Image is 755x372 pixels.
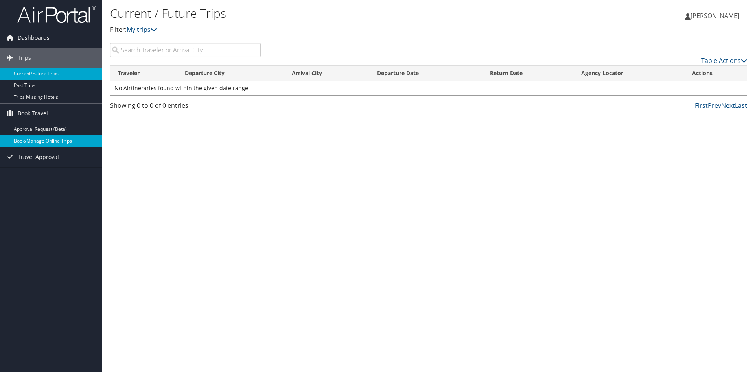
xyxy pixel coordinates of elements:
th: Traveler: activate to sort column ascending [110,66,178,81]
th: Agency Locator: activate to sort column ascending [574,66,685,81]
td: No Airtineraries found within the given date range. [110,81,747,95]
span: [PERSON_NAME] [691,11,739,20]
a: First [695,101,708,110]
span: Travel Approval [18,147,59,167]
p: Filter: [110,25,535,35]
span: Dashboards [18,28,50,48]
div: Showing 0 to 0 of 0 entries [110,101,261,114]
h1: Current / Future Trips [110,5,535,22]
a: Table Actions [701,56,747,65]
span: Book Travel [18,104,48,123]
span: Trips [18,48,31,68]
a: Next [721,101,735,110]
a: Prev [708,101,721,110]
th: Departure City: activate to sort column ascending [178,66,285,81]
th: Departure Date: activate to sort column descending [370,66,483,81]
a: My trips [127,25,157,34]
th: Actions [685,66,747,81]
a: [PERSON_NAME] [685,4,747,28]
img: airportal-logo.png [17,5,96,24]
a: Last [735,101,747,110]
th: Return Date: activate to sort column ascending [483,66,574,81]
th: Arrival City: activate to sort column ascending [285,66,370,81]
input: Search Traveler or Arrival City [110,43,261,57]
